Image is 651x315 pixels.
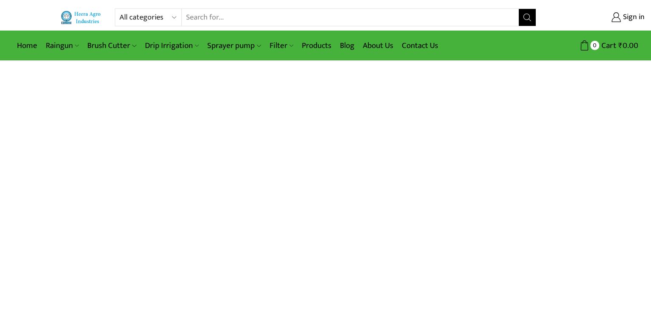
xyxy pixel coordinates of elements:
input: Search for... [182,9,519,26]
a: Drip Irrigation [141,36,203,56]
a: Brush Cutter [83,36,140,56]
a: Home [13,36,42,56]
span: Sign in [621,12,645,23]
a: Blog [336,36,359,56]
span: Cart [599,40,616,51]
a: Sign in [549,10,645,25]
a: Products [298,36,336,56]
a: About Us [359,36,398,56]
a: 0 Cart ₹0.00 [545,38,638,53]
span: 0 [590,41,599,50]
a: Filter [265,36,298,56]
a: Raingun [42,36,83,56]
span: ₹ [618,39,623,52]
button: Search button [519,9,536,26]
bdi: 0.00 [618,39,638,52]
a: Sprayer pump [203,36,265,56]
a: Contact Us [398,36,442,56]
